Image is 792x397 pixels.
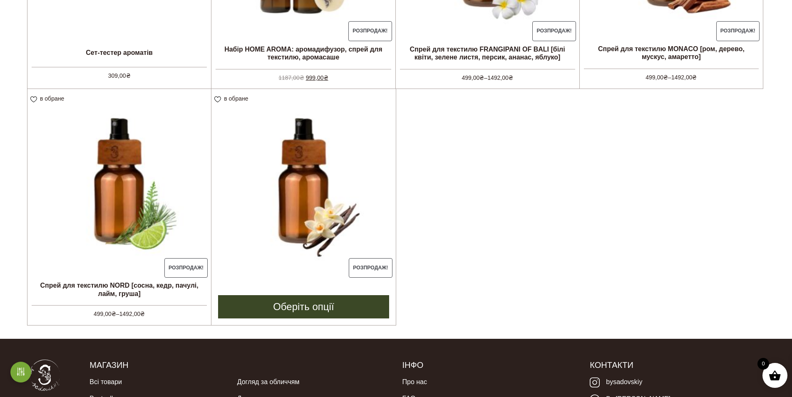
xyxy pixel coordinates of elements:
span: в обране [40,95,64,102]
h5: Магазин [89,360,390,370]
h5: Інфо [402,360,577,370]
h5: Контакти [590,360,765,370]
h2: Спрей для текстилю MONACO [ром, дерево, мускус, амаретто] [580,42,763,64]
span: Розпродаж! [716,21,760,41]
span: 0 [757,358,769,370]
a: в обране [214,95,251,102]
span: Розпродаж! [532,21,576,41]
span: ₴ [300,74,304,81]
bdi: 499,00 [646,74,668,81]
span: Розпродаж! [164,258,208,278]
bdi: 1187,00 [278,74,304,81]
span: – [400,69,575,82]
a: Виберіть опції для " Спрей для текстилю MONTE-CARLO [ваніль, дерево, віскі, шкіра]" [218,295,389,318]
bdi: 309,00 [108,72,131,79]
span: ₴ [479,74,484,81]
span: ₴ [509,74,513,81]
span: Розпродаж! [349,258,392,278]
span: ₴ [692,74,697,81]
bdi: 1492,00 [119,311,145,317]
h2: Сет-тестер ароматів [27,42,211,63]
bdi: 499,00 [94,311,116,317]
span: ₴ [126,72,131,79]
a: Всі товари [89,374,122,390]
h2: Спрей для текстилю NORD [сосна, кедр, пачулі, лайм, груша] [27,278,211,301]
span: в обране [224,95,248,102]
a: в обране [30,95,67,102]
span: ₴ [112,311,116,317]
span: Розпродаж! [348,21,392,41]
a: Розпродаж! Спрей для текстилю NORD [сосна, кедр, пачулі, лайм, груша] 499,00₴–1492,00₴ [27,89,211,316]
a: bysadovskiy [590,374,642,391]
bdi: 499,00 [462,74,484,81]
a: Про нас [402,374,427,390]
span: ₴ [140,311,145,317]
a: Розпродаж! [211,89,395,279]
a: Догляд за обличчям [237,374,300,390]
bdi: 1492,00 [671,74,697,81]
h2: Набір HOME AROMA: аромадифузор, спрей для текстилю, аромасаше [211,42,395,64]
bdi: 1492,00 [487,74,513,81]
h2: Спрей для текстилю FRANGIPANI OF BALI [білі квіти, зелене листя, персик, ананас, яблуко] [396,42,579,64]
span: ₴ [663,74,668,81]
img: unfavourite.svg [30,96,37,103]
span: – [584,69,759,82]
span: – [32,305,207,318]
bdi: 999,00 [306,74,328,81]
span: ₴ [324,74,328,81]
img: unfavourite.svg [214,96,221,103]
